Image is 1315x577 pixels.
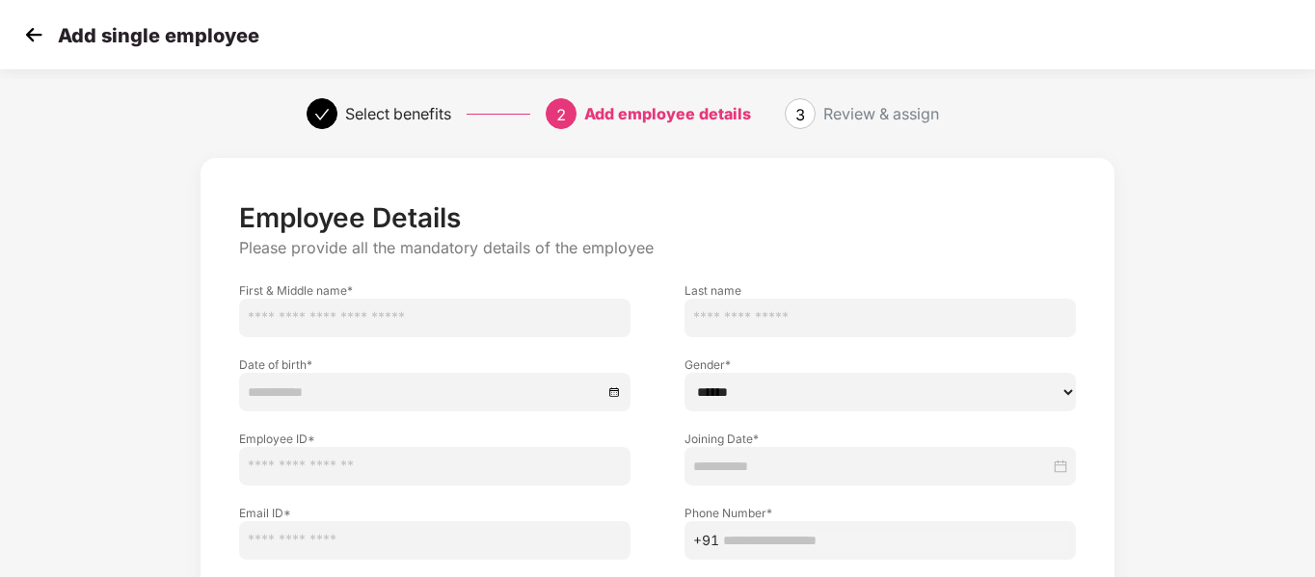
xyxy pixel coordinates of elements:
label: Phone Number [684,505,1076,521]
label: Gender [684,356,1076,373]
span: +91 [693,530,719,551]
span: 2 [556,105,566,124]
p: Add single employee [58,24,259,47]
p: Employee Details [239,201,1075,234]
div: Add employee details [584,98,751,129]
label: Email ID [239,505,631,521]
div: Select benefits [345,98,451,129]
div: Review & assign [823,98,939,129]
label: First & Middle name [239,282,631,299]
p: Please provide all the mandatory details of the employee [239,238,1075,258]
span: 3 [795,105,805,124]
img: svg+xml;base64,PHN2ZyB4bWxucz0iaHR0cDovL3d3dy53My5vcmcvMjAwMC9zdmciIHdpZHRoPSIzMCIgaGVpZ2h0PSIzMC... [19,20,48,49]
label: Joining Date [684,431,1076,447]
label: Last name [684,282,1076,299]
span: check [314,107,330,122]
label: Employee ID [239,431,631,447]
label: Date of birth [239,356,631,373]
